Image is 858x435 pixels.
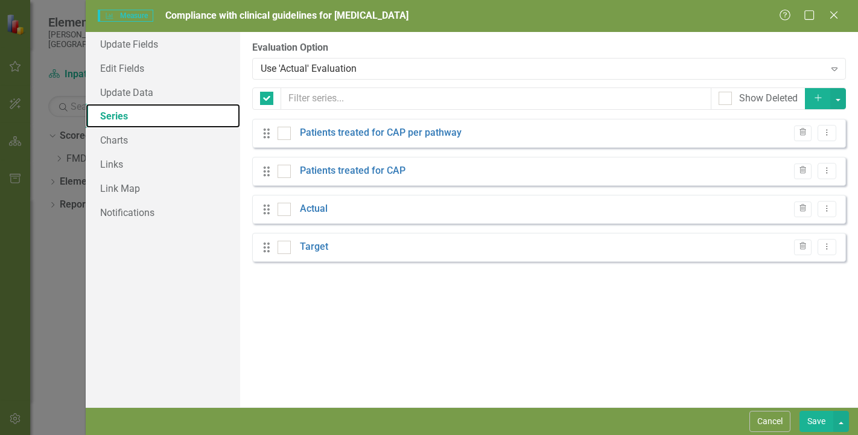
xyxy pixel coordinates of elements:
a: Patients treated for CAP [300,164,405,178]
button: Cancel [749,411,790,432]
div: Use 'Actual' Evaluation [261,62,824,75]
input: Filter series... [281,87,711,110]
a: Link Map [86,176,240,200]
a: Actual [300,202,328,216]
a: Notifications [86,200,240,224]
button: Save [799,411,833,432]
label: Evaluation Option [252,41,846,55]
div: Show Deleted [739,92,798,106]
a: Patients treated for CAP per pathway [300,126,462,140]
a: Update Data [86,80,240,104]
a: Edit Fields [86,56,240,80]
a: Charts [86,128,240,152]
a: Links [86,152,240,176]
a: Series [86,104,240,128]
a: Update Fields [86,32,240,56]
a: Target [300,240,328,254]
span: Compliance with clinical guidelines for [MEDICAL_DATA] [165,10,408,21]
span: Measure [98,10,153,22]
